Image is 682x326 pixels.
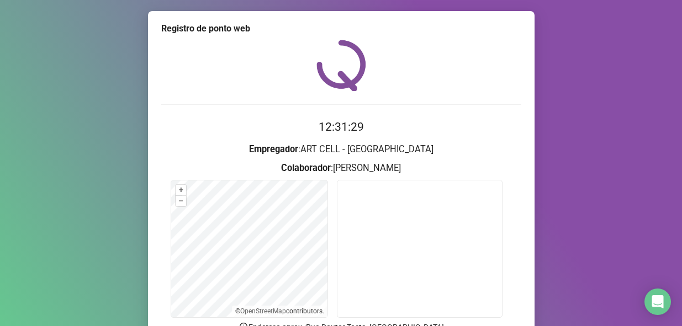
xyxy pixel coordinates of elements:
button: – [176,196,186,206]
h3: : [PERSON_NAME] [161,161,521,175]
button: + [176,185,186,195]
li: © contributors. [235,307,324,315]
div: Registro de ponto web [161,22,521,35]
time: 12:31:29 [319,120,364,133]
strong: Colaborador [281,163,331,173]
img: QRPoint [316,40,366,91]
h3: : ART CELL - [GEOGRAPHIC_DATA] [161,142,521,157]
strong: Empregador [249,144,298,154]
div: Open Intercom Messenger [644,288,671,315]
a: OpenStreetMap [240,307,286,315]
